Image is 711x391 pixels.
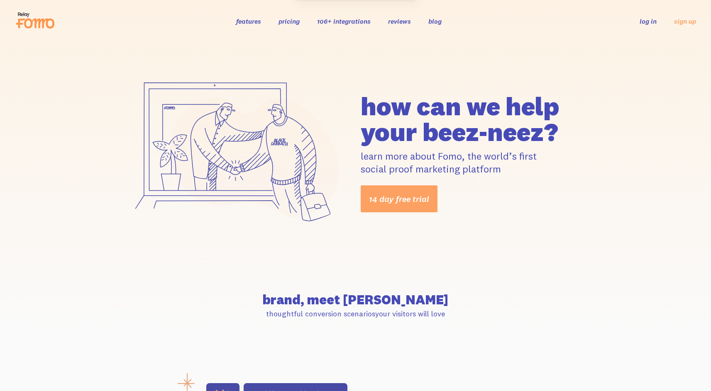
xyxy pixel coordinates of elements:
[674,17,696,26] a: sign up
[640,17,657,25] a: log in
[236,17,261,25] a: features
[124,309,587,318] p: thoughtful conversion scenarios your visitors will love
[361,185,437,212] a: 14 day free trial
[388,17,411,25] a: reviews
[279,17,300,25] a: pricing
[361,150,587,175] p: learn more about Fomo, the world’s first social proof marketing platform
[124,293,587,306] h2: brand, meet [PERSON_NAME]
[361,93,587,145] h1: how can we help your beez-neez?
[317,17,371,25] a: 106+ integrations
[428,17,442,25] a: blog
